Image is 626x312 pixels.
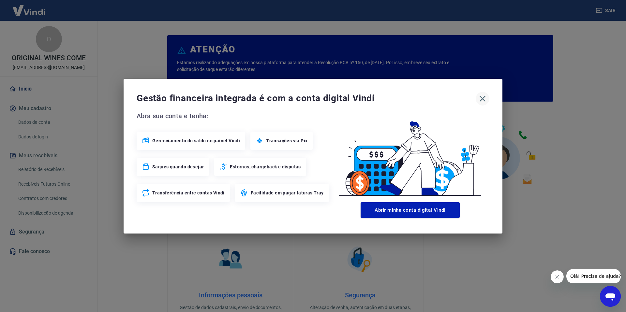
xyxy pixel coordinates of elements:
iframe: Mensagem da empresa [566,269,621,283]
span: Gerenciamento do saldo no painel Vindi [152,137,240,144]
span: Transferência entre contas Vindi [152,190,225,196]
span: Abra sua conta e tenha: [137,111,331,121]
iframe: Botão para abrir a janela de mensagens [600,286,621,307]
span: Facilidade em pagar faturas Tray [251,190,324,196]
span: Transações via Pix [266,137,307,144]
span: Saques quando desejar [152,163,204,170]
img: Good Billing [331,111,489,200]
span: Gestão financeira integrada é com a conta digital Vindi [137,92,476,105]
iframe: Fechar mensagem [551,270,564,283]
span: Estornos, chargeback e disputas [230,163,301,170]
button: Abrir minha conta digital Vindi [361,202,460,218]
span: Olá! Precisa de ajuda? [4,5,55,10]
